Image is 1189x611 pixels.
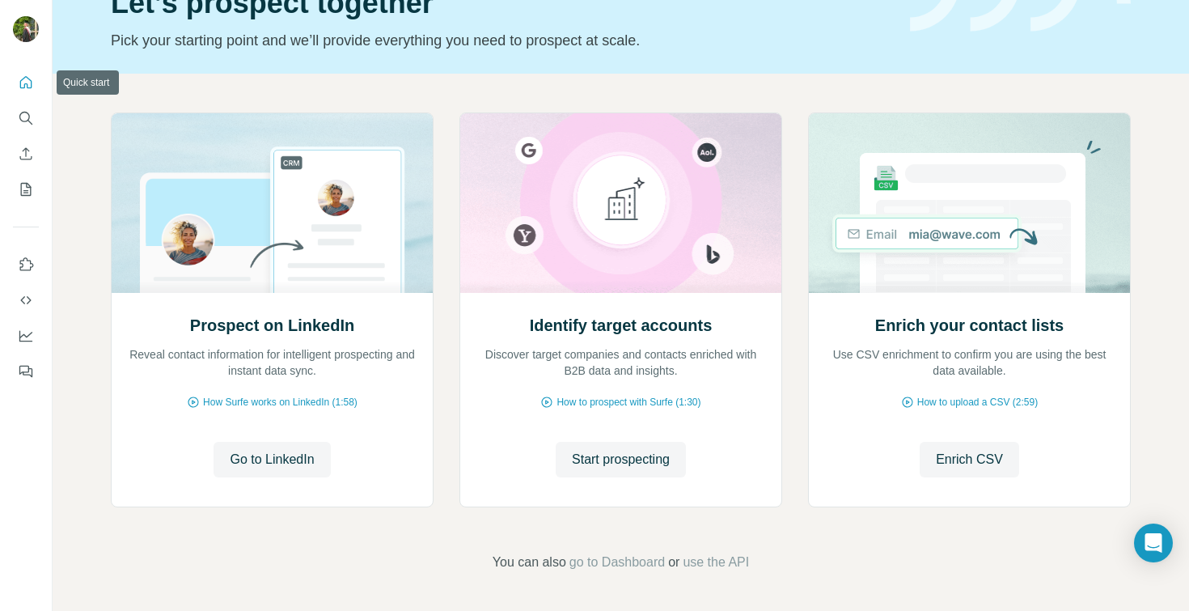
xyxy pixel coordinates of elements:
[936,450,1003,469] span: Enrich CSV
[214,442,330,477] button: Go to LinkedIn
[875,314,1064,337] h2: Enrich your contact lists
[493,553,566,572] span: You can also
[13,321,39,350] button: Dashboard
[1134,524,1173,562] div: Open Intercom Messenger
[459,113,782,293] img: Identify target accounts
[111,113,434,293] img: Prospect on LinkedIn
[530,314,713,337] h2: Identify target accounts
[825,346,1114,379] p: Use CSV enrichment to confirm you are using the best data available.
[128,346,417,379] p: Reveal contact information for intelligent prospecting and instant data sync.
[13,357,39,386] button: Feedback
[190,314,354,337] h2: Prospect on LinkedIn
[556,442,686,477] button: Start prospecting
[230,450,314,469] span: Go to LinkedIn
[13,16,39,42] img: Avatar
[13,286,39,315] button: Use Surfe API
[13,139,39,168] button: Enrich CSV
[572,450,670,469] span: Start prospecting
[569,553,665,572] button: go to Dashboard
[808,113,1131,293] img: Enrich your contact lists
[13,104,39,133] button: Search
[13,250,39,279] button: Use Surfe on LinkedIn
[111,29,891,52] p: Pick your starting point and we’ll provide everything you need to prospect at scale.
[203,395,358,409] span: How Surfe works on LinkedIn (1:58)
[13,68,39,97] button: Quick start
[668,553,679,572] span: or
[683,553,749,572] button: use the API
[13,175,39,204] button: My lists
[556,395,700,409] span: How to prospect with Surfe (1:30)
[917,395,1038,409] span: How to upload a CSV (2:59)
[476,346,765,379] p: Discover target companies and contacts enriched with B2B data and insights.
[920,442,1019,477] button: Enrich CSV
